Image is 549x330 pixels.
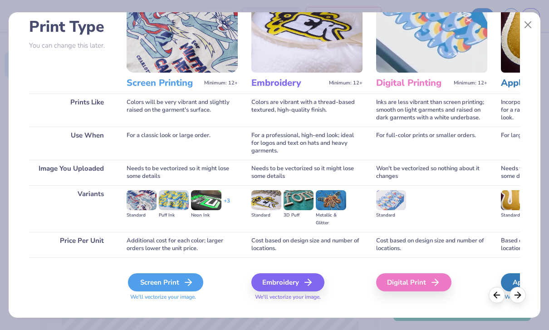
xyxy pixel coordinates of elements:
div: Image You Uploaded [29,160,113,185]
div: Prints Like [29,94,113,127]
img: Standard [376,190,406,210]
div: 3D Puff [284,212,314,219]
div: Standard [127,212,157,219]
div: Puff Ink [159,212,189,219]
span: Minimum: 12+ [329,80,363,86]
div: Embroidery [251,273,324,291]
img: Standard [127,190,157,210]
div: Colors will be very vibrant and slightly raised on the garment's surface. [127,94,238,127]
div: Neon Ink [191,212,221,219]
div: For a professional, high-end look; ideal for logos and text on hats and heavy garments. [251,127,363,160]
p: You can change this later. [29,42,113,49]
img: Standard [501,190,531,210]
div: Needs to be vectorized so it might lose some details [251,160,363,185]
div: For full-color prints or smaller orders. [376,127,487,160]
div: Metallic & Glitter [316,212,346,227]
div: Standard [501,212,531,219]
div: Needs to be vectorized so it might lose some details [127,160,238,185]
span: Minimum: 12+ [204,80,238,86]
div: Standard [251,212,281,219]
div: Digital Print [376,273,451,291]
h3: Screen Printing [127,77,201,89]
div: Variants [29,185,113,232]
span: We'll vectorize your image. [251,293,363,301]
div: Standard [376,212,406,219]
h3: Embroidery [251,77,325,89]
img: Neon Ink [191,190,221,210]
img: Standard [251,190,281,210]
button: Close [520,16,537,34]
span: Minimum: 12+ [454,80,487,86]
div: + 3 [224,197,230,212]
div: Screen Print [128,273,203,291]
span: We'll vectorize your image. [127,293,238,301]
img: Metallic & Glitter [316,190,346,210]
div: Additional cost for each color; larger orders lower the unit price. [127,232,238,257]
div: Inks are less vibrant than screen printing; smooth on light garments and raised on dark garments ... [376,94,487,127]
h3: Digital Printing [376,77,450,89]
div: Cost based on design size and number of locations. [376,232,487,257]
div: Price Per Unit [29,232,113,257]
div: Won't be vectorized so nothing about it changes [376,160,487,185]
img: Puff Ink [159,190,189,210]
div: For a classic look or large order. [127,127,238,160]
div: Colors are vibrant with a thread-based textured, high-quality finish. [251,94,363,127]
img: 3D Puff [284,190,314,210]
div: Use When [29,127,113,160]
div: Cost based on design size and number of locations. [251,232,363,257]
